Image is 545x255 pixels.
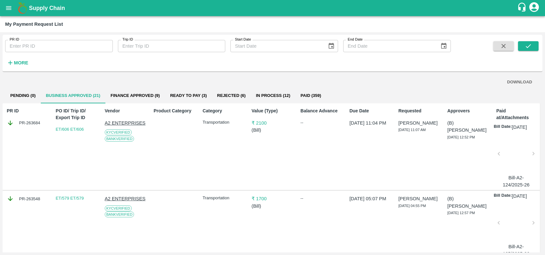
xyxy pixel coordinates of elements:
strong: More [14,60,28,65]
p: Approvers [447,108,489,114]
p: Bill-A2-124/2025-26 [501,174,531,189]
p: [DATE] [512,193,527,200]
a: ET/606 ET/606 [56,127,84,132]
p: Transportation [202,119,244,126]
button: Finance Approved (9) [105,88,165,103]
input: Enter PR ID [5,40,113,52]
b: Supply Chain [29,5,65,11]
span: [DATE] 04:55 PM [398,204,426,208]
p: Bill Date: [494,193,512,200]
p: PO ID/ Trip ID/ Export Trip ID [56,108,97,121]
input: Enter Trip ID [118,40,226,52]
div: PR-263548 [7,195,49,202]
div: PR-263684 [7,119,49,127]
p: ( Bill ) [252,127,293,134]
p: Value (Type) [252,108,293,114]
span: KYC Verified [105,129,132,135]
span: [DATE] 11:07 AM [398,128,426,132]
p: ₹ 2100 [252,119,293,127]
div: My Payment Request List [5,20,63,28]
p: ( Bill ) [252,203,293,210]
button: Choose date [438,40,450,52]
div: account of current user [528,1,540,15]
p: Paid at/Attachments [496,108,538,121]
span: KYC Verified [105,205,132,211]
p: Bill Date: [494,124,512,131]
p: (B) [PERSON_NAME] [447,195,489,210]
button: Ready To Pay (3) [165,88,212,103]
button: Pending (0) [5,88,41,103]
input: End Date [343,40,435,52]
button: Business Approved (21) [41,88,105,103]
div: -- [300,195,342,202]
p: Due Date [349,108,391,114]
span: [DATE] 12:57 PM [447,211,475,215]
div: -- [300,119,342,126]
button: Choose date [325,40,337,52]
button: Rejected (6) [212,88,251,103]
p: Vendor [105,108,147,114]
p: A2 ENTERPRISES [105,119,147,127]
label: Trip ID [122,37,133,42]
a: Supply Chain [29,4,517,13]
label: PR ID [10,37,19,42]
p: [PERSON_NAME] [398,119,440,127]
p: Product Category [154,108,195,114]
div: customer-support [517,2,528,14]
p: [DATE] 11:04 PM [349,119,391,127]
button: More [5,57,30,68]
p: (B) [PERSON_NAME] [447,119,489,134]
span: [DATE] 12:52 PM [447,135,475,139]
label: Start Date [235,37,251,42]
img: logo [16,2,29,14]
button: Paid (359) [295,88,326,103]
p: [DATE] 05:07 PM [349,195,391,202]
button: open drawer [1,1,16,15]
button: In Process (12) [251,88,295,103]
a: ET/579 ET/579 [56,196,84,201]
p: [PERSON_NAME] [398,195,440,202]
p: Transportation [202,195,244,201]
p: ₹ 1700 [252,195,293,202]
button: DOWNLOAD [505,77,535,88]
span: Bank Verified [105,136,134,142]
label: End Date [348,37,362,42]
input: Start Date [230,40,322,52]
span: Bank Verified [105,212,134,217]
p: PR ID [7,108,49,114]
p: Requested [398,108,440,114]
p: Category [202,108,244,114]
p: Balance Advance [300,108,342,114]
p: [DATE] [512,124,527,131]
p: A2 ENTERPRISES [105,195,147,202]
